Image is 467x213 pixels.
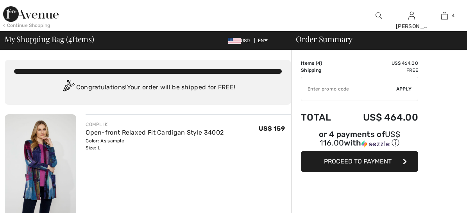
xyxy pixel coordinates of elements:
div: Color: As sample Size: L [86,137,224,151]
div: [PERSON_NAME] [396,22,428,30]
td: Items ( ) [301,60,342,67]
td: US$ 464.00 [342,104,418,131]
a: 4 [428,11,460,20]
input: Promo code [301,77,396,101]
div: or 4 payments ofUS$ 116.00withSezzle Click to learn more about Sezzle [301,131,418,151]
span: Proceed to Payment [324,158,392,165]
span: EN [258,38,268,43]
img: Sezzle [361,140,390,147]
div: Order Summary [286,35,462,43]
span: US$ 159 [259,125,285,132]
td: Total [301,104,342,131]
td: Shipping [301,67,342,74]
span: USD [228,38,253,43]
img: My Info [408,11,415,20]
img: search the website [376,11,382,20]
span: 4 [317,60,320,66]
img: US Dollar [228,38,241,44]
div: COMPLI K [86,121,224,128]
div: or 4 payments of with [301,131,418,148]
span: US$ 116.00 [320,130,400,147]
span: Apply [396,85,412,92]
span: 4 [68,33,72,43]
a: Sign In [408,12,415,19]
span: My Shopping Bag ( Items) [5,35,94,43]
img: My Bag [441,11,448,20]
img: 1ère Avenue [3,6,59,22]
td: US$ 464.00 [342,60,418,67]
div: < Continue Shopping [3,22,50,29]
button: Proceed to Payment [301,151,418,172]
div: Congratulations! Your order will be shipped for FREE! [14,80,282,96]
img: Congratulation2.svg [61,80,76,96]
span: 4 [452,12,454,19]
a: Open-front Relaxed Fit Cardigan Style 34002 [86,129,224,136]
td: Free [342,67,418,74]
